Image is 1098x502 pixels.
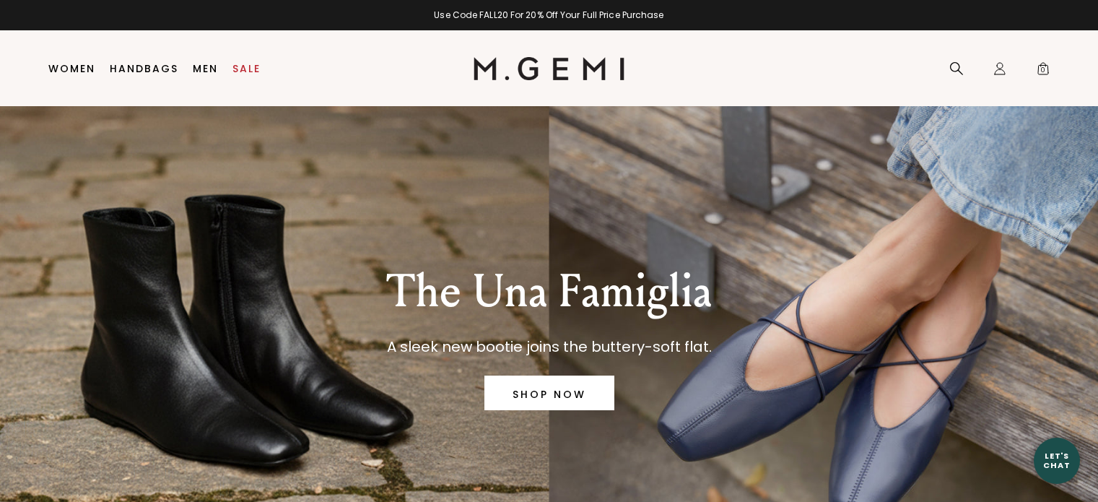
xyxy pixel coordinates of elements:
[474,57,624,80] img: M.Gemi
[193,63,218,74] a: Men
[48,63,95,74] a: Women
[232,63,261,74] a: Sale
[386,335,712,358] p: A sleek new bootie joins the buttery-soft flat.
[1034,451,1080,469] div: Let's Chat
[110,63,178,74] a: Handbags
[484,376,614,410] a: SHOP NOW
[1036,64,1050,79] span: 0
[386,266,712,318] p: The Una Famiglia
